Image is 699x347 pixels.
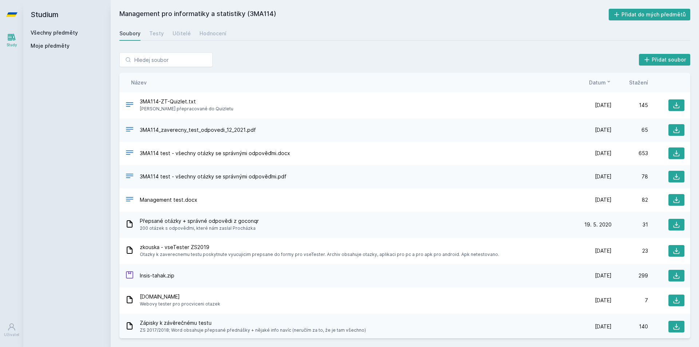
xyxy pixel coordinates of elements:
span: Moje předměty [31,42,70,50]
span: [DATE] [595,196,612,204]
span: [DATE] [595,173,612,180]
input: Hledej soubor [119,52,213,67]
button: Stažení [629,79,648,86]
button: Název [131,79,147,86]
span: 3MA114_zaverecny_test_odpovedi_12_2021.pdf [140,126,256,134]
div: Study [7,42,17,48]
div: TXT [125,100,134,111]
div: 7 [612,297,648,304]
div: 140 [612,323,648,330]
span: [PERSON_NAME] přepracované do Quizletu [140,105,233,113]
button: Přidat soubor [639,54,691,66]
button: Přidat do mých předmětů [609,9,691,20]
div: 82 [612,196,648,204]
div: DOCX [125,195,134,205]
span: [DATE] [595,297,612,304]
div: 31 [612,221,648,228]
span: Přepsané otázky + správné odpovědi z goconqr [140,217,259,225]
span: 200 otázek s odpověďmi, které nám zaslal Procházka [140,225,259,232]
div: 145 [612,102,648,109]
span: [DATE] [595,272,612,279]
a: Soubory [119,26,141,41]
span: [DATE] [595,323,612,330]
span: Insis-tahak.zip [140,272,174,279]
span: 19. 5. 2020 [584,221,612,228]
span: 3MA114-ZT-Quizlet.txt [140,98,233,105]
div: Učitelé [173,30,191,37]
a: Všechny předměty [31,29,78,36]
span: zkouska - vseTester ZS2019 [140,244,499,251]
button: Datum [589,79,612,86]
span: Management test.docx [140,196,197,204]
span: 3MA114 test - všechny otázky se správnými odpověďmi.pdf [140,173,287,180]
h2: Management pro informatiky a statistiky (3MA114) [119,9,609,20]
div: 653 [612,150,648,157]
a: Uživatel [1,319,22,341]
div: PDF [125,171,134,182]
div: 65 [612,126,648,134]
div: ZIP [125,271,134,281]
a: Testy [149,26,164,41]
span: ZS 2017/2018; Word obsahuje přepsané přednášky + nějaké info navíc (neručím za to, že je tam všec... [140,327,366,334]
div: 78 [612,173,648,180]
div: DOCX [125,148,134,159]
a: Hodnocení [200,26,226,41]
span: Webovy tester pro procviceni otazek [140,300,220,308]
span: Datum [589,79,606,86]
div: Testy [149,30,164,37]
div: Soubory [119,30,141,37]
span: [DOMAIN_NAME] [140,293,220,300]
div: PDF [125,125,134,135]
span: 3MA114 test - všechny otázky se správnými odpověďmi.docx [140,150,290,157]
div: 23 [612,247,648,255]
span: Zápisky k závěrečnému testu [140,319,366,327]
span: Otazky k zaverecnemu testu poskytnute vyucujicim prepsane do formy pro vseTester. Archiv obsahuje... [140,251,499,258]
a: Učitelé [173,26,191,41]
div: 299 [612,272,648,279]
span: [DATE] [595,247,612,255]
div: Hodnocení [200,30,226,37]
a: Study [1,29,22,51]
span: [DATE] [595,102,612,109]
div: Uživatel [4,332,19,338]
span: [DATE] [595,126,612,134]
span: [DATE] [595,150,612,157]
